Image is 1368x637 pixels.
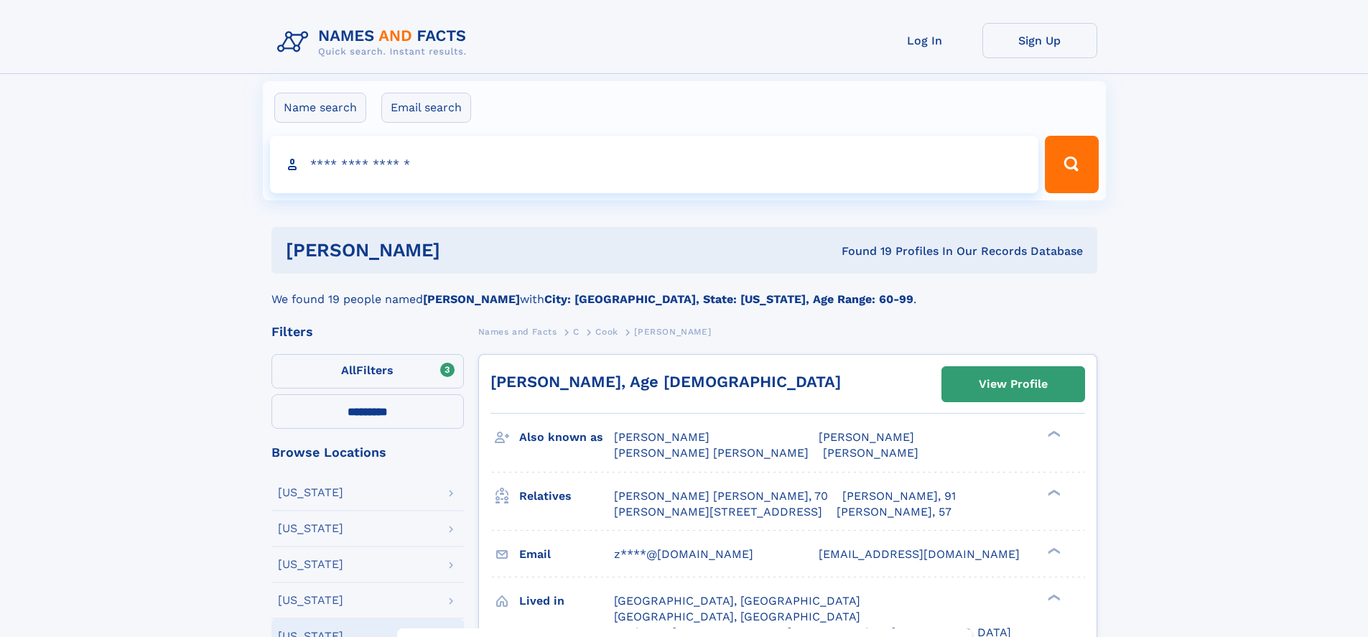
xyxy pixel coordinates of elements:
[979,368,1048,401] div: View Profile
[1045,136,1098,193] button: Search Button
[867,23,982,58] a: Log In
[271,354,464,389] label: Filters
[271,274,1097,308] div: We found 19 people named with .
[519,484,614,508] h3: Relatives
[274,93,366,123] label: Name search
[595,322,618,340] a: Cook
[1044,429,1061,439] div: ❯
[270,136,1039,193] input: search input
[641,243,1083,259] div: Found 19 Profiles In Our Records Database
[423,292,520,306] b: [PERSON_NAME]
[519,542,614,567] h3: Email
[1044,488,1061,497] div: ❯
[942,367,1084,401] a: View Profile
[271,325,464,338] div: Filters
[271,23,478,62] img: Logo Names and Facts
[278,487,343,498] div: [US_STATE]
[614,610,860,623] span: [GEOGRAPHIC_DATA], [GEOGRAPHIC_DATA]
[595,327,618,337] span: Cook
[1044,546,1061,555] div: ❯
[544,292,913,306] b: City: [GEOGRAPHIC_DATA], State: [US_STATE], Age Range: 60-99
[614,504,822,520] a: [PERSON_NAME][STREET_ADDRESS]
[614,430,709,444] span: [PERSON_NAME]
[519,425,614,450] h3: Also known as
[573,322,580,340] a: C
[982,23,1097,58] a: Sign Up
[614,594,860,608] span: [GEOGRAPHIC_DATA], [GEOGRAPHIC_DATA]
[573,327,580,337] span: C
[286,241,641,259] h1: [PERSON_NAME]
[823,446,918,460] span: [PERSON_NAME]
[1044,592,1061,602] div: ❯
[381,93,471,123] label: Email search
[271,446,464,459] div: Browse Locations
[634,327,711,337] span: [PERSON_NAME]
[341,363,356,377] span: All
[614,488,828,504] a: [PERSON_NAME] [PERSON_NAME], 70
[478,322,557,340] a: Names and Facts
[278,595,343,606] div: [US_STATE]
[614,446,809,460] span: [PERSON_NAME] [PERSON_NAME]
[490,373,841,391] a: [PERSON_NAME], Age [DEMOGRAPHIC_DATA]
[842,488,956,504] a: [PERSON_NAME], 91
[819,547,1020,561] span: [EMAIL_ADDRESS][DOMAIN_NAME]
[278,523,343,534] div: [US_STATE]
[819,430,914,444] span: [PERSON_NAME]
[519,589,614,613] h3: Lived in
[278,559,343,570] div: [US_STATE]
[837,504,951,520] a: [PERSON_NAME], 57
